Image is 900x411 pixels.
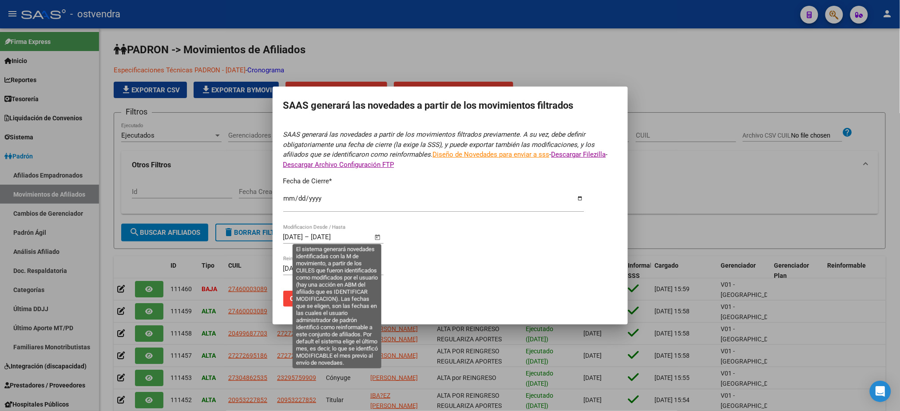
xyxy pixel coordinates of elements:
[311,233,354,241] input: Fecha fin
[283,130,595,158] i: SAAS generará las novedades a partir de los movimientos filtrados previamente. A su vez, debe def...
[283,291,332,307] button: Cancelar
[342,295,372,303] span: Aceptar
[311,265,354,273] input: Fecha fin
[373,232,383,242] button: Open calendar
[870,381,891,402] div: Open Intercom Messenger
[433,150,550,158] a: Diseño de Novedades para enviar a sss
[283,233,303,241] input: Fecha inicio
[283,97,617,114] h2: SAAS generará las novedades a partir de los movimientos filtrados
[283,265,303,273] input: Fecha inicio
[335,291,379,307] button: Aceptar
[373,264,383,274] button: Open calendar
[283,176,617,186] p: Fecha de Cierre
[551,150,606,158] a: Descargar Filezilla
[283,130,617,170] p: - -
[305,265,309,273] span: –
[290,295,325,303] span: Cancelar
[305,233,309,241] span: –
[283,161,394,169] a: Descargar Archivo Configuración FTP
